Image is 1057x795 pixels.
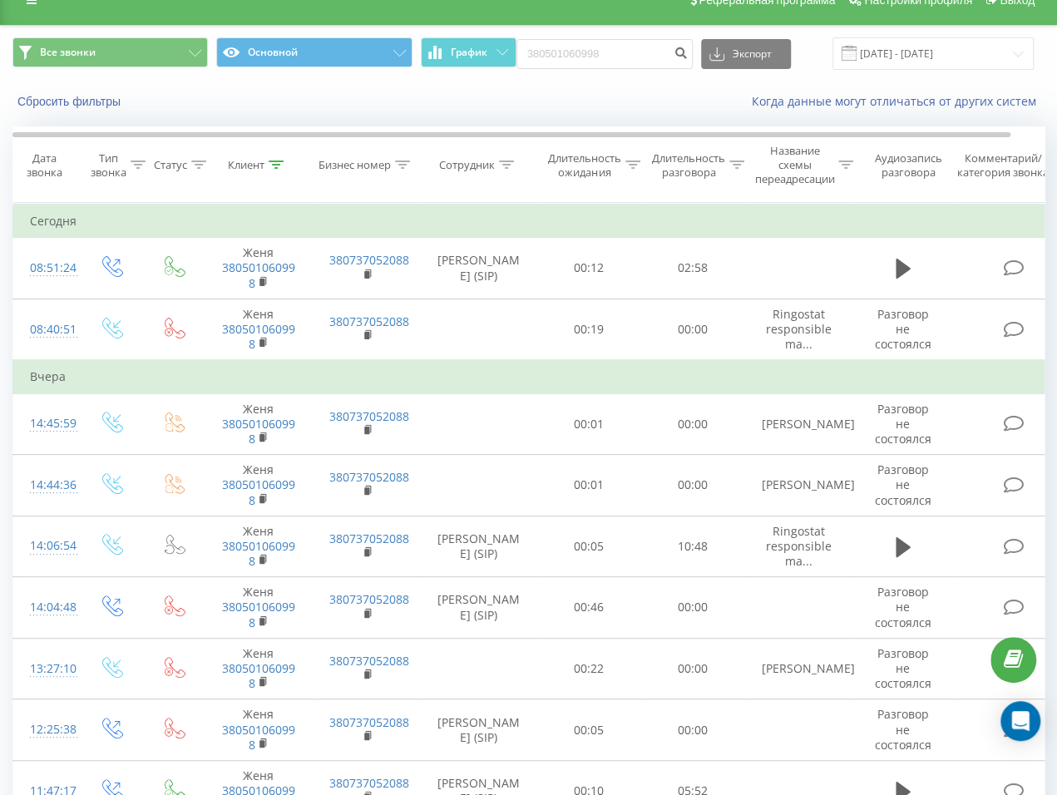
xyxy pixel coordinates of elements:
[222,321,295,352] a: 380501060998
[30,653,63,685] div: 13:27:10
[766,523,832,569] span: Ringostat responsible ma...
[205,299,313,360] td: Женя
[421,37,516,67] button: График
[30,469,63,501] div: 14:44:36
[91,151,126,180] div: Тип звонка
[1000,701,1040,741] div: Open Intercom Messenger
[875,306,931,352] span: Разговор не состоялся
[329,775,409,791] a: 380737052088
[439,158,495,172] div: Сотрудник
[451,47,487,58] span: График
[875,584,931,630] span: Разговор не состоялся
[329,531,409,546] a: 380737052088
[222,477,295,507] a: 380501060998
[537,516,641,577] td: 00:05
[30,407,63,440] div: 14:45:59
[752,93,1045,109] a: Когда данные могут отличаться от других систем
[329,314,409,329] a: 380737052088
[641,638,745,699] td: 00:00
[30,314,63,346] div: 08:40:51
[222,259,295,290] a: 380501060998
[30,714,63,746] div: 12:25:38
[329,408,409,424] a: 380737052088
[421,699,537,761] td: [PERSON_NAME] (SIP)
[30,591,63,624] div: 14:04:48
[40,46,96,59] span: Все звонки
[228,158,264,172] div: Клиент
[421,238,537,299] td: [PERSON_NAME] (SIP)
[641,238,745,299] td: 02:58
[537,638,641,699] td: 00:22
[329,653,409,669] a: 380737052088
[652,151,725,180] div: Длительность разговора
[329,591,409,607] a: 380737052088
[329,714,409,730] a: 380737052088
[537,238,641,299] td: 00:12
[641,577,745,639] td: 00:00
[329,252,409,268] a: 380737052088
[319,158,391,172] div: Бизнес номер
[745,455,853,516] td: [PERSON_NAME]
[30,530,63,562] div: 14:06:54
[754,144,834,186] div: Название схемы переадресации
[222,722,295,753] a: 380501060998
[329,469,409,485] a: 380737052088
[548,151,621,180] div: Длительность ожидания
[955,151,1052,180] div: Комментарий/категория звонка
[537,299,641,360] td: 00:19
[875,645,931,691] span: Разговор не состоялся
[13,151,75,180] div: Дата звонка
[701,39,791,69] button: Экспорт
[205,638,313,699] td: Женя
[222,416,295,447] a: 380501060998
[766,306,832,352] span: Ringostat responsible ma...
[421,516,537,577] td: [PERSON_NAME] (SIP)
[641,699,745,761] td: 00:00
[875,462,931,507] span: Разговор не состоялся
[12,37,208,67] button: Все звонки
[205,516,313,577] td: Женя
[537,455,641,516] td: 00:01
[222,538,295,569] a: 380501060998
[537,577,641,639] td: 00:46
[875,401,931,447] span: Разговор не состоялся
[537,393,641,455] td: 00:01
[867,151,948,180] div: Аудиозапись разговора
[875,706,931,752] span: Разговор не состоялся
[205,455,313,516] td: Женя
[641,516,745,577] td: 10:48
[641,455,745,516] td: 00:00
[205,393,313,455] td: Женя
[216,37,412,67] button: Основной
[30,252,63,284] div: 08:51:24
[516,39,693,69] input: Поиск по номеру
[745,393,853,455] td: [PERSON_NAME]
[641,393,745,455] td: 00:00
[12,94,129,109] button: Сбросить фильтры
[641,299,745,360] td: 00:00
[222,660,295,691] a: 380501060998
[222,599,295,630] a: 380501060998
[537,699,641,761] td: 00:05
[745,638,853,699] td: [PERSON_NAME]
[421,577,537,639] td: [PERSON_NAME] (SIP)
[205,577,313,639] td: Женя
[205,699,313,761] td: Женя
[154,158,187,172] div: Статус
[205,238,313,299] td: Женя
